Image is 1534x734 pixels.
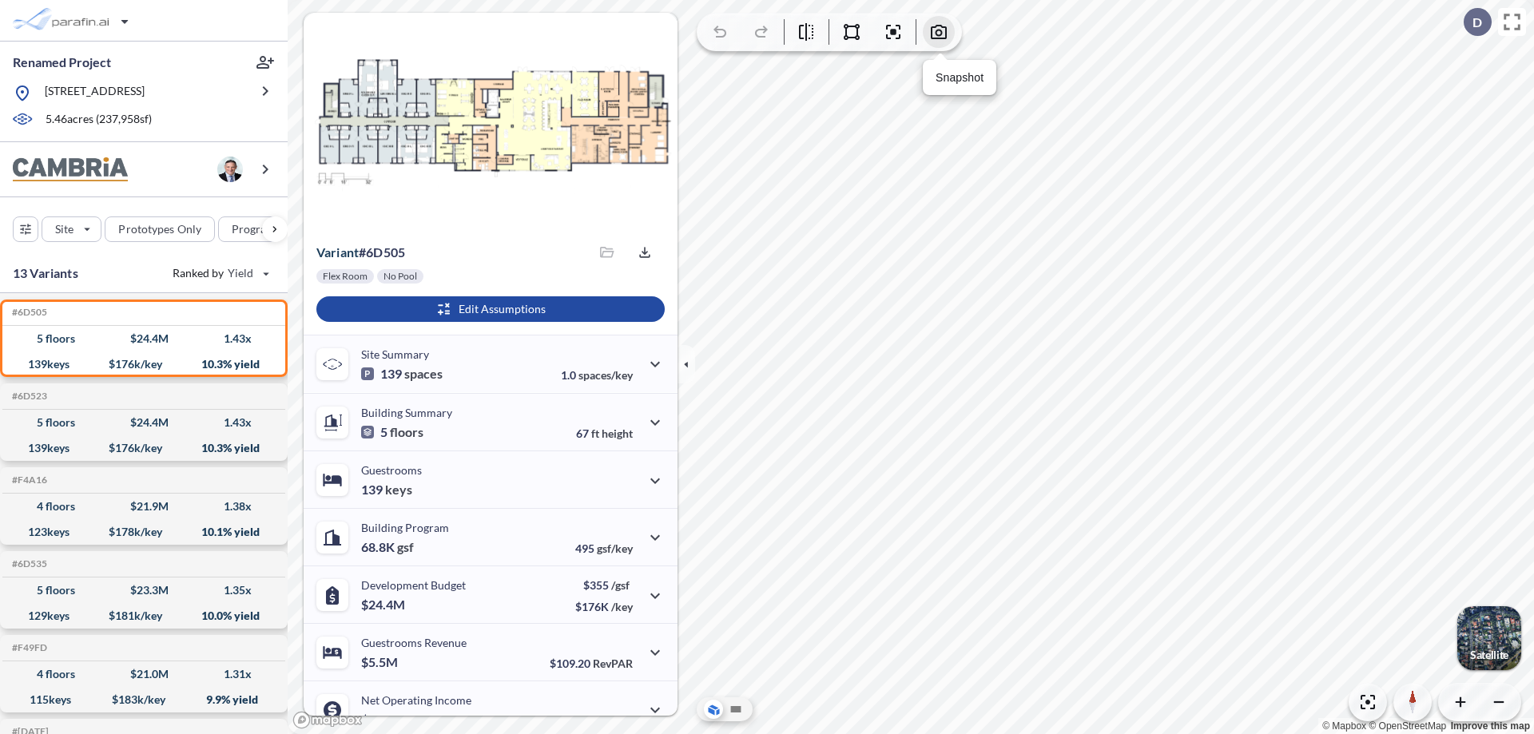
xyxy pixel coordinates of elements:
span: gsf [397,539,414,555]
p: Net Operating Income [361,693,471,707]
span: spaces [404,366,443,382]
h5: Click to copy the code [9,391,47,402]
p: No Pool [383,270,417,283]
button: Aerial View [704,700,723,719]
p: 13 Variants [13,264,78,283]
p: 45.0% [565,714,633,728]
span: Variant [316,244,359,260]
p: $24.4M [361,597,407,613]
h5: Click to copy the code [9,642,47,653]
p: Building Summary [361,406,452,419]
p: Edit Assumptions [459,301,546,317]
p: D [1472,15,1482,30]
p: Development Budget [361,578,466,592]
span: ft [591,427,599,440]
p: 67 [576,427,633,440]
span: margin [598,714,633,728]
p: 139 [361,366,443,382]
h5: Click to copy the code [9,558,47,569]
img: Switcher Image [1457,606,1521,670]
button: Prototypes Only [105,216,215,242]
p: Satellite [1470,649,1508,661]
p: [STREET_ADDRESS] [45,83,145,103]
button: Program [218,216,304,242]
p: Guestrooms [361,463,422,477]
a: Improve this map [1451,720,1530,732]
p: $176K [575,600,633,613]
button: Ranked by Yield [160,260,280,286]
a: Mapbox homepage [292,711,363,729]
p: 68.8K [361,539,414,555]
button: Switcher ImageSatellite [1457,606,1521,670]
img: user logo [217,157,243,182]
p: Program [232,221,276,237]
span: RevPAR [593,657,633,670]
span: /key [611,600,633,613]
p: Site [55,221,74,237]
p: $2.5M [361,712,400,728]
span: floors [390,424,423,440]
p: Flex Room [323,270,368,283]
p: Guestrooms Revenue [361,636,467,649]
span: /gsf [611,578,630,592]
a: OpenStreetMap [1369,720,1446,732]
p: Renamed Project [13,54,111,71]
p: # 6d505 [316,244,405,260]
p: 1.0 [561,368,633,382]
p: Building Program [361,521,449,534]
button: Site [42,216,101,242]
p: $109.20 [550,657,633,670]
span: gsf/key [597,542,633,555]
p: $5.5M [361,654,400,670]
h5: Click to copy the code [9,474,47,486]
p: Prototypes Only [118,221,201,237]
p: 495 [575,542,633,555]
a: Mapbox [1322,720,1366,732]
p: 139 [361,482,412,498]
button: Site Plan [726,700,745,719]
span: keys [385,482,412,498]
img: BrandImage [13,157,128,182]
p: $355 [575,578,633,592]
p: Site Summary [361,347,429,361]
span: spaces/key [578,368,633,382]
p: Snapshot [936,69,984,86]
button: Edit Assumptions [316,296,665,322]
h5: Click to copy the code [9,307,47,318]
span: height [602,427,633,440]
p: 5 [361,424,423,440]
span: Yield [228,265,254,281]
p: 5.46 acres ( 237,958 sf) [46,111,152,129]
